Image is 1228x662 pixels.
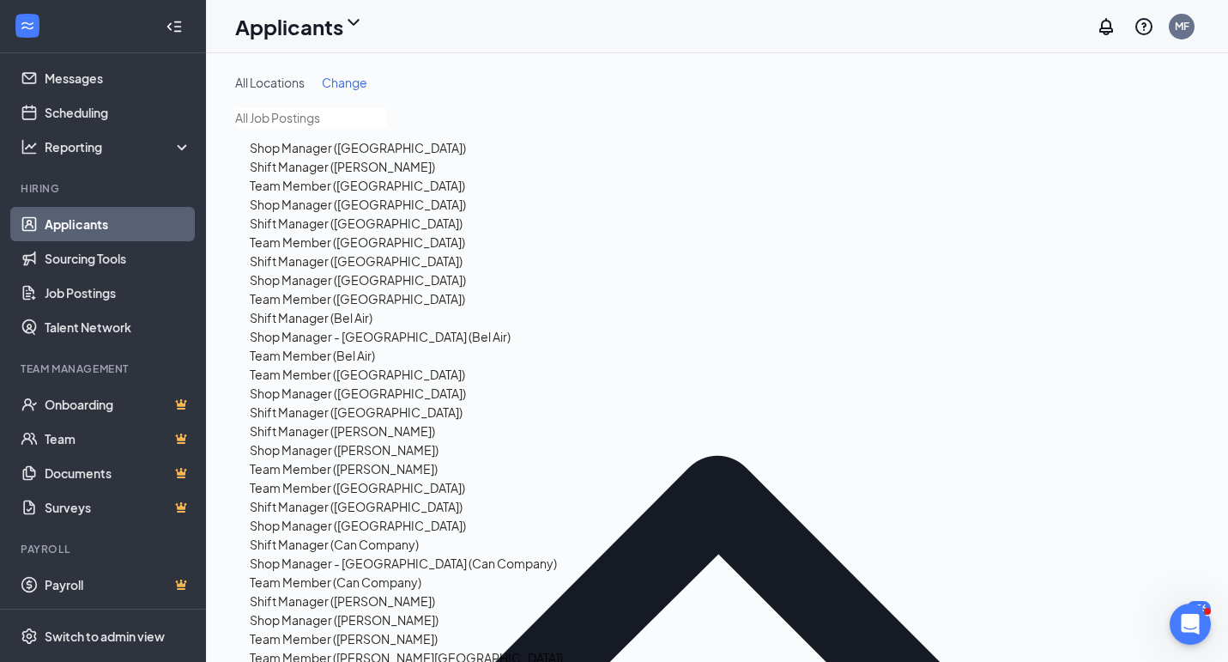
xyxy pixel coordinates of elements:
[250,440,439,459] div: Shop Manager ([PERSON_NAME])
[21,181,188,196] div: Hiring
[45,61,191,95] a: Messages
[45,568,191,602] a: PayrollCrown
[250,535,419,554] div: Shift Manager (Can Company)
[250,327,511,346] div: Shop Manager - [GEOGRAPHIC_DATA] (Bel Air)
[45,456,191,490] a: DocumentsCrown
[235,108,387,127] input: All Job Postings
[45,241,191,276] a: Sourcing Tools
[45,387,191,422] a: OnboardingCrown
[250,554,557,573] div: Shop Manager - [GEOGRAPHIC_DATA] (Can Company)
[250,214,463,233] div: Shift Manager ([GEOGRAPHIC_DATA])
[250,478,465,497] div: Team Member ([GEOGRAPHIC_DATA])
[250,195,466,214] div: Shop Manager ([GEOGRAPHIC_DATA])
[250,610,439,629] div: Shop Manager ([PERSON_NAME])
[250,592,435,610] div: Shift Manager ([PERSON_NAME])
[250,365,465,384] div: Team Member ([GEOGRAPHIC_DATA])
[45,422,191,456] a: TeamCrown
[250,497,463,516] div: Shift Manager ([GEOGRAPHIC_DATA])
[250,308,372,327] div: Shift Manager (Bel Air)
[1187,601,1211,616] div: 356
[322,75,367,90] span: Change
[45,310,191,344] a: Talent Network
[21,138,38,155] svg: Analysis
[21,628,38,645] svg: Settings
[250,233,465,252] div: Team Member ([GEOGRAPHIC_DATA])
[235,12,343,41] h1: Applicants
[250,573,421,592] div: Team Member (Can Company)
[250,384,466,403] div: Shop Manager ([GEOGRAPHIC_DATA])
[235,75,305,90] span: All Locations
[19,17,36,34] svg: WorkstreamLogo
[166,18,183,35] svg: Collapse
[1170,604,1211,645] iframe: Intercom live chat
[45,138,192,155] div: Reporting
[45,490,191,525] a: SurveysCrown
[1134,16,1154,37] svg: QuestionInfo
[250,459,438,478] div: Team Member ([PERSON_NAME])
[45,207,191,241] a: Applicants
[250,289,465,308] div: Team Member ([GEOGRAPHIC_DATA])
[250,422,435,440] div: Shift Manager ([PERSON_NAME])
[250,403,463,422] div: Shift Manager ([GEOGRAPHIC_DATA])
[250,346,375,365] div: Team Member (Bel Air)
[1175,19,1189,33] div: MF
[21,361,188,376] div: Team Management
[45,95,191,130] a: Scheduling
[343,12,364,33] svg: ChevronDown
[250,270,466,289] div: Shop Manager ([GEOGRAPHIC_DATA])
[250,252,463,270] div: Shift Manager ([GEOGRAPHIC_DATA])
[250,176,465,195] div: Team Member ([GEOGRAPHIC_DATA])
[45,628,165,645] div: Switch to admin view
[21,542,188,556] div: Payroll
[250,516,466,535] div: Shop Manager ([GEOGRAPHIC_DATA])
[250,629,438,648] div: Team Member ([PERSON_NAME])
[1096,16,1116,37] svg: Notifications
[250,157,435,176] div: Shift Manager ([PERSON_NAME])
[250,138,466,157] div: Shop Manager ([GEOGRAPHIC_DATA])
[45,276,191,310] a: Job Postings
